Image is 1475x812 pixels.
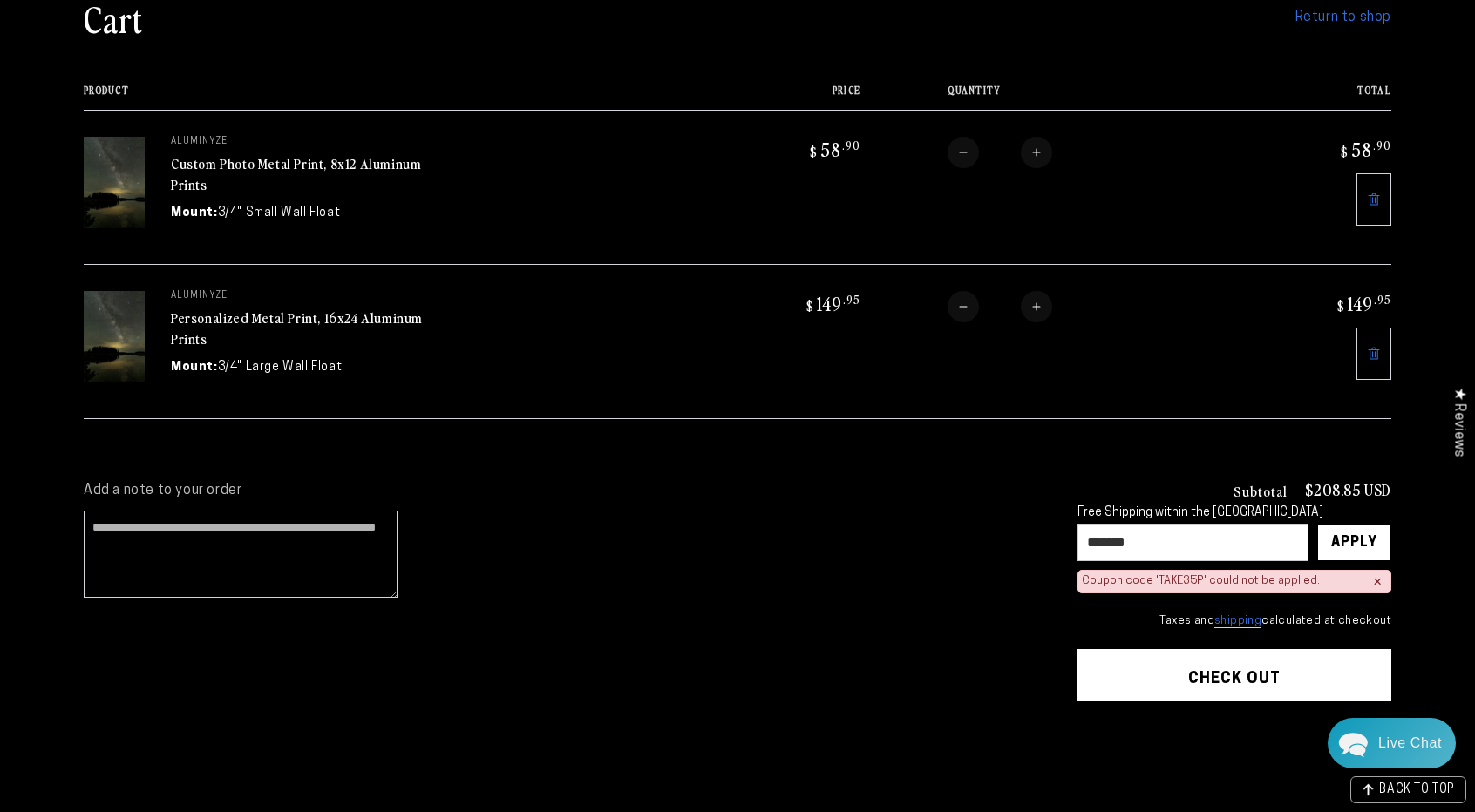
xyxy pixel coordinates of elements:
[842,138,860,152] sup: .90
[218,358,343,376] dd: 3/4" Large Wall Float
[1374,292,1391,307] sup: .95
[1077,735,1391,774] iframe: PayPal-paypal
[218,204,341,222] dd: 3/4" Small Wall Float
[171,291,432,301] p: aluminyze
[1338,137,1391,161] bdi: 58
[1214,615,1261,628] a: shipping
[860,85,1231,110] th: Quantity
[1328,718,1456,768] div: Chat widget toggle
[84,137,145,228] img: 8"x12" Rectangle White Glossy Aluminyzed Photo
[1077,649,1391,701] button: Check out
[1305,482,1391,497] p: $208.85 USD
[804,291,860,315] bdi: 149
[1378,718,1442,768] div: Contact Us Directly
[1442,374,1475,470] div: Click to open Judge.me floating reviews tab
[701,85,861,110] th: Price
[1356,328,1391,380] a: Remove 16"x24" Rectangle White Glossy Aluminyzed Photo
[1077,612,1391,630] small: Taxes and calculated at checkout
[979,137,1021,168] input: Quantity for Custom Photo Metal Print, 8x12 Aluminum Prints
[171,358,218,376] dt: Mount:
[1231,85,1391,110] th: Total
[1337,297,1345,315] span: $
[1077,506,1391,521] div: Free Shipping within the [GEOGRAPHIC_DATA]
[1331,525,1377,560] div: Apply
[171,137,432,147] p: aluminyze
[806,297,814,315] span: $
[84,85,701,110] th: Product
[84,482,1043,500] label: Add a note to your order
[171,153,421,195] a: Custom Photo Metal Print, 8x12 Aluminum Prints
[1335,291,1391,315] bdi: 149
[84,291,145,382] img: 16"x24" Rectangle White Glossy Aluminyzed Photo
[1356,173,1391,226] a: Remove 8"x12" Rectangle White Glossy Aluminyzed Photo
[1295,5,1391,30] a: Return to shop
[979,291,1021,322] input: Quantity for Personalized Metal Print, 16x24 Aluminum Prints
[807,137,860,161] bdi: 58
[810,143,818,160] span: $
[1341,143,1349,160] span: $
[171,204,218,222] dt: Mount:
[843,292,860,307] sup: .95
[1082,574,1320,589] div: Coupon code 'TAKE35P' could not be applied.
[1373,575,1382,589] div: ×
[1234,484,1288,497] h3: Subtotal
[1379,784,1455,796] span: BACK TO TOP
[171,308,423,349] a: Personalized Metal Print, 16x24 Aluminum Prints
[1373,138,1391,152] sup: .90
